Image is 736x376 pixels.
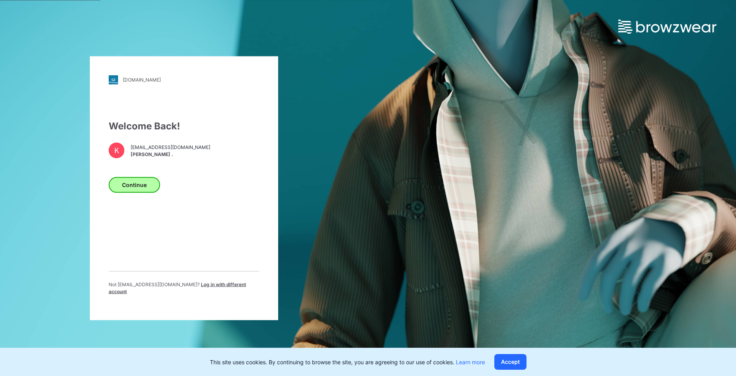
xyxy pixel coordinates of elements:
a: [DOMAIN_NAME] [109,75,259,84]
button: Accept [494,354,526,370]
button: Continue [109,177,160,193]
p: Not [EMAIL_ADDRESS][DOMAIN_NAME] ? [109,281,259,295]
div: K [109,142,124,158]
p: This site uses cookies. By continuing to browse the site, you are agreeing to our use of cookies. [210,358,485,366]
img: stylezone-logo.562084cfcfab977791bfbf7441f1a819.svg [109,75,118,84]
div: Welcome Back! [109,119,259,133]
span: [PERSON_NAME] . [131,151,210,158]
span: [EMAIL_ADDRESS][DOMAIN_NAME] [131,144,210,151]
a: Learn more [456,359,485,365]
div: [DOMAIN_NAME] [123,77,161,83]
img: browzwear-logo.e42bd6dac1945053ebaf764b6aa21510.svg [618,20,716,34]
